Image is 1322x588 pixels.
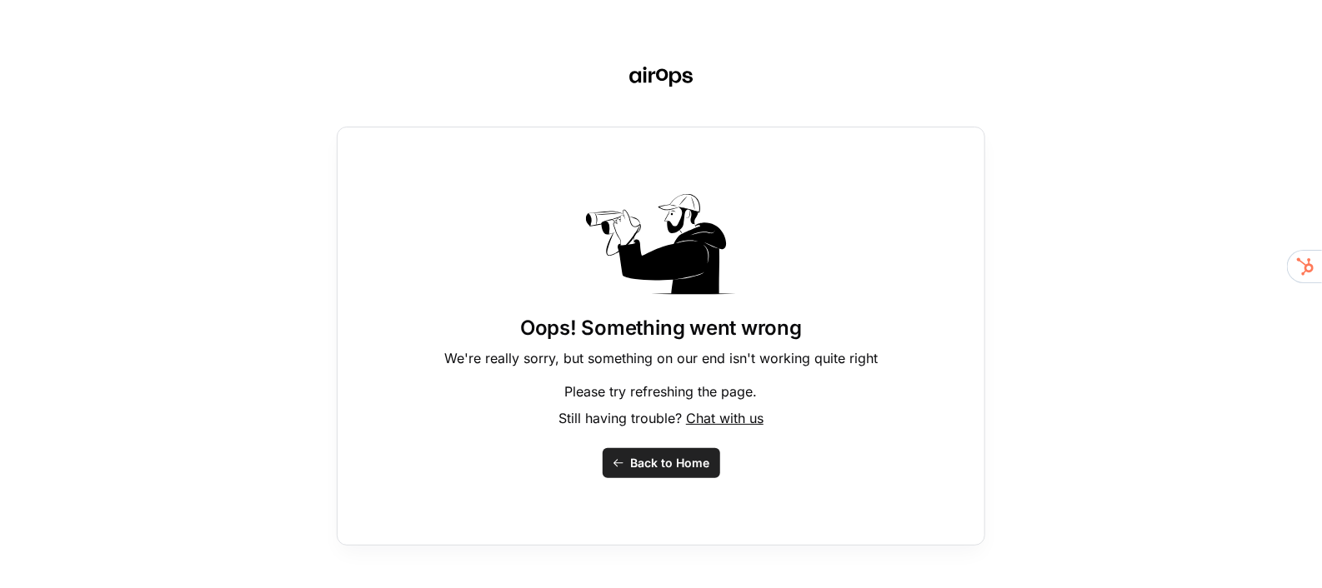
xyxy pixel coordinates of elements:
[558,408,764,428] p: Still having trouble?
[520,315,802,341] h1: Oops! Something went wrong
[686,410,764,426] span: Chat with us
[603,448,720,478] button: Back to Home
[631,455,710,471] span: Back to Home
[444,348,878,368] p: We're really sorry, but something on our end isn't working quite right
[565,381,758,401] p: Please try refreshing the page.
